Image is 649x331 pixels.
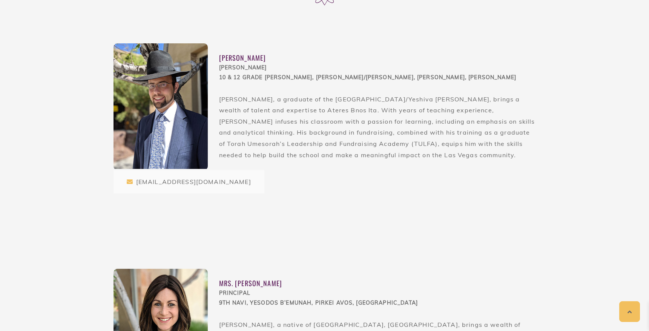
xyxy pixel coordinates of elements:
[219,278,536,288] div: Mrs. [PERSON_NAME]
[114,170,264,193] div: [EMAIL_ADDRESS][DOMAIN_NAME]
[219,53,536,63] div: [PERSON_NAME]
[219,94,536,161] p: [PERSON_NAME], a graduate of the [GEOGRAPHIC_DATA]/Yeshiva [PERSON_NAME], brings a wealth of tale...
[219,63,536,83] div: [PERSON_NAME] 10 & 12 Grade [PERSON_NAME], [PERSON_NAME]/[PERSON_NAME], [PERSON_NAME], [PERSON_NAME]
[219,288,536,308] div: PRINCIPAL 9th Navi, Yesodos B’Emunah, Pirkei Avos, [GEOGRAPHIC_DATA]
